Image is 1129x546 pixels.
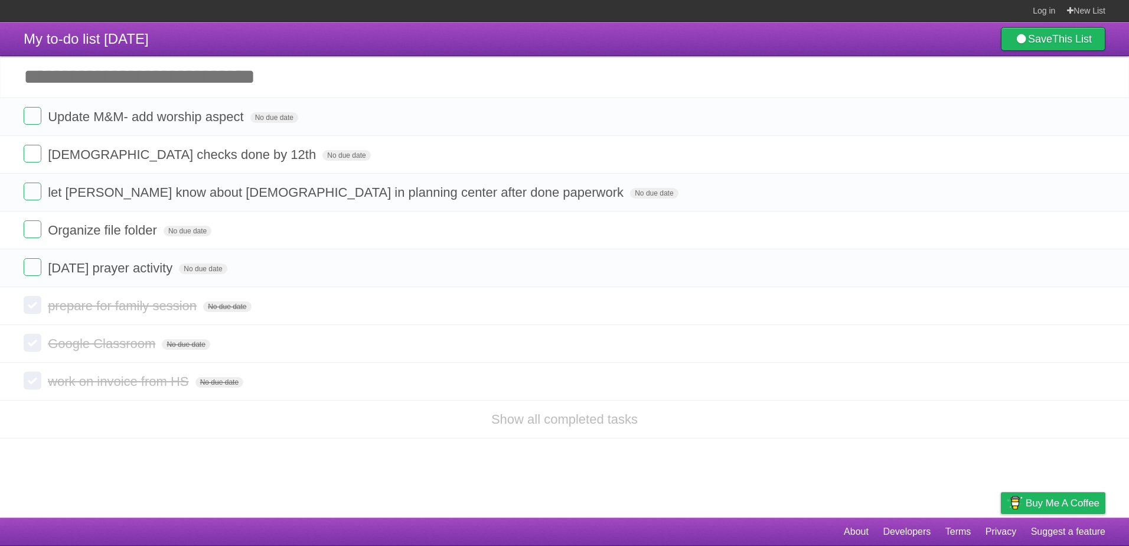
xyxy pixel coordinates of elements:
[48,374,191,389] span: work on invoice from HS
[883,521,931,543] a: Developers
[24,296,41,314] label: Done
[491,412,638,427] a: Show all completed tasks
[1052,33,1092,45] b: This List
[24,31,149,47] span: My to-do list [DATE]
[250,112,298,123] span: No due date
[24,372,41,389] label: Done
[630,188,678,199] span: No due date
[322,150,370,161] span: No due date
[195,377,243,388] span: No due date
[48,147,319,162] span: [DEMOGRAPHIC_DATA] checks done by 12th
[203,301,251,312] span: No due date
[48,223,160,238] span: Organize file folder
[24,145,41,162] label: Done
[986,521,1016,543] a: Privacy
[24,107,41,125] label: Done
[48,109,246,124] span: Update M&M- add worship aspect
[179,264,227,274] span: No due date
[945,521,971,543] a: Terms
[24,334,41,352] label: Done
[844,521,869,543] a: About
[162,339,210,350] span: No due date
[1001,492,1105,514] a: Buy me a coffee
[48,336,158,351] span: Google Classroom
[48,298,200,313] span: prepare for family session
[24,183,41,200] label: Done
[1007,493,1023,513] img: Buy me a coffee
[1031,521,1105,543] a: Suggest a feature
[48,185,627,200] span: let [PERSON_NAME] know about [DEMOGRAPHIC_DATA] in planning center after done paperwork
[1026,493,1099,513] span: Buy me a coffee
[24,220,41,238] label: Done
[164,226,211,236] span: No due date
[48,261,175,275] span: [DATE] prayer activity
[1001,27,1105,51] a: SaveThis List
[24,258,41,276] label: Done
